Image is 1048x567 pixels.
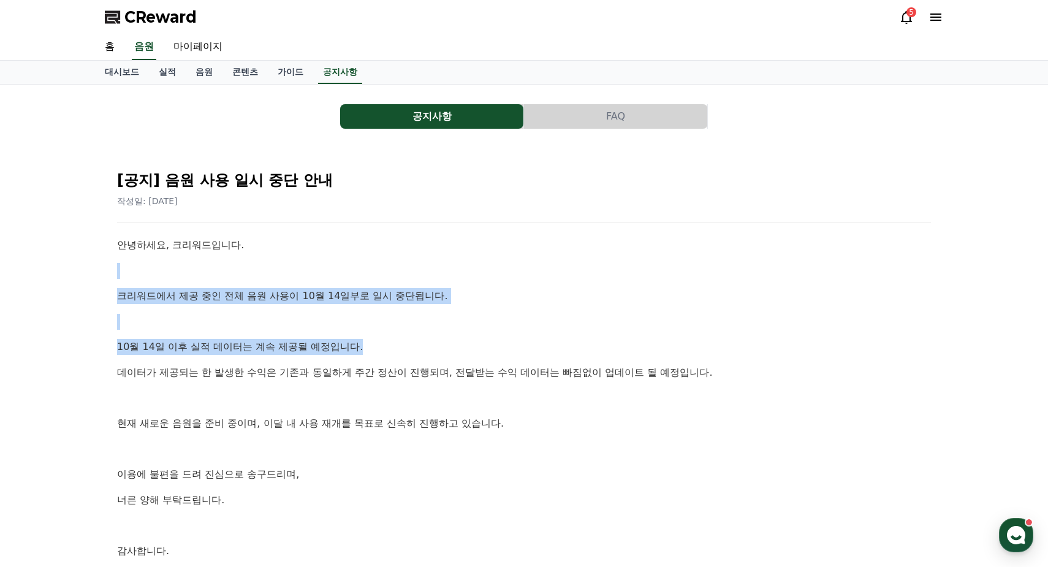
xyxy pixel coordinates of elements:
a: 설정 [158,389,235,419]
a: 마이페이지 [164,34,232,60]
a: 음원 [186,61,222,84]
a: 콘텐츠 [222,61,268,84]
a: 홈 [4,389,81,419]
span: CReward [124,7,197,27]
p: 데이터가 제공되는 한 발생한 수익은 기존과 동일하게 주간 정산이 진행되며, 전달받는 수익 데이터는 빠짐없이 업데이트 될 예정입니다. [117,365,931,381]
a: FAQ [524,104,708,129]
span: 설정 [189,407,204,417]
p: 10월 14일 이후 실적 데이터는 계속 제공될 예정입니다. [117,339,931,355]
button: FAQ [524,104,707,129]
a: 가이드 [268,61,313,84]
p: 현재 새로운 음원을 준비 중이며, 이달 내 사용 재개를 목표로 신속히 진행하고 있습니다. [117,416,931,432]
a: 공지사항 [340,104,524,129]
span: 홈 [39,407,46,417]
a: 음원 [132,34,156,60]
a: 홈 [95,34,124,60]
a: 실적 [149,61,186,84]
a: 공지사항 [318,61,362,84]
p: 이용에 불편을 드려 진심으로 송구드리며, [117,466,931,482]
h2: [공지] 음원 사용 일시 중단 안내 [117,170,931,190]
span: 대화 [112,408,127,417]
button: 공지사항 [340,104,523,129]
p: 너른 양해 부탁드립니다. [117,492,931,508]
p: 크리워드에서 제공 중인 전체 음원 사용이 10월 14일부로 일시 중단됩니다. [117,288,931,304]
a: 대시보드 [95,61,149,84]
p: 안녕하세요, 크리워드입니다. [117,237,931,253]
a: 대화 [81,389,158,419]
a: 5 [899,10,914,25]
a: CReward [105,7,197,27]
div: 5 [906,7,916,17]
span: 작성일: [DATE] [117,196,178,206]
p: 감사합니다. [117,543,931,559]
